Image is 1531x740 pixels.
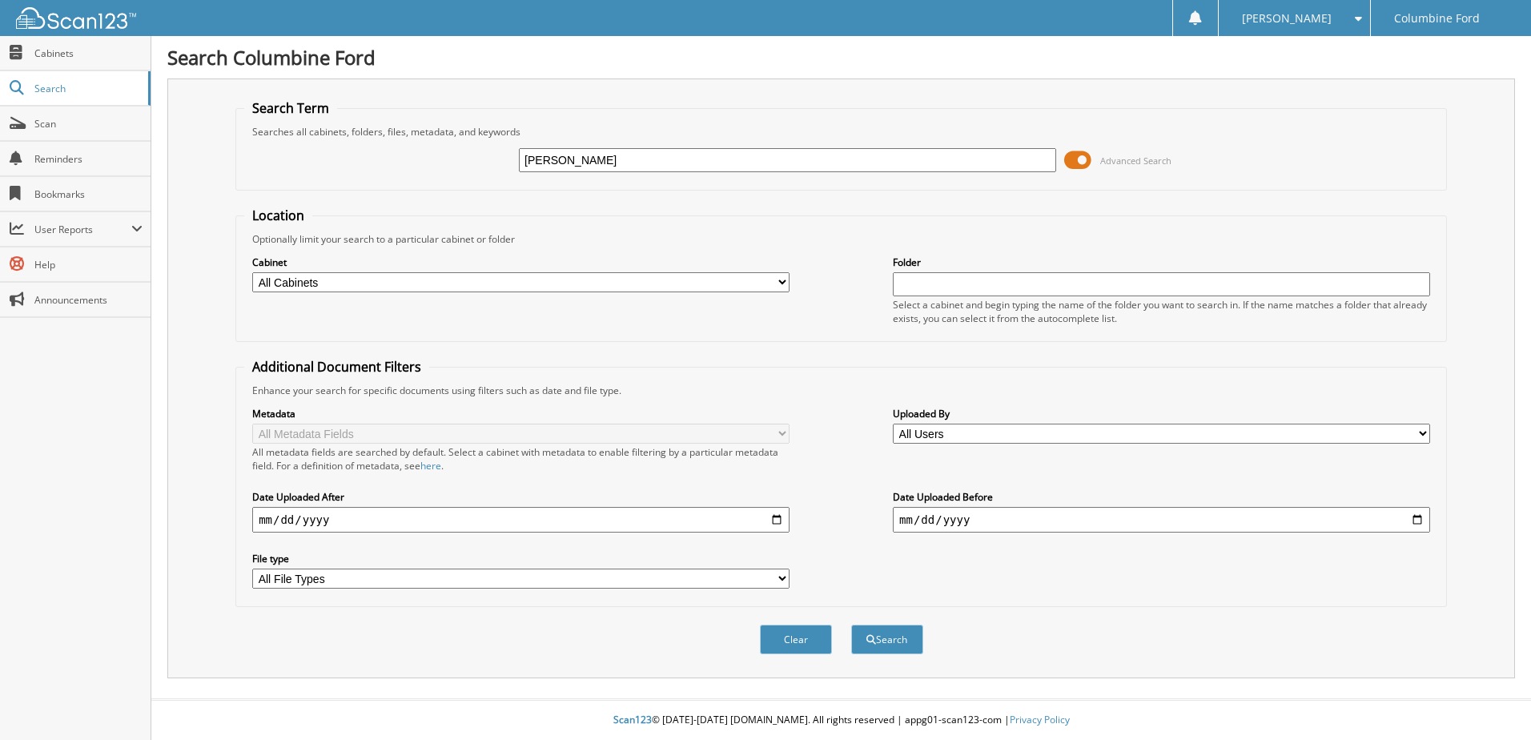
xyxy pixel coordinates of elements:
[244,358,429,376] legend: Additional Document Filters
[252,490,790,504] label: Date Uploaded After
[252,445,790,473] div: All metadata fields are searched by default. Select a cabinet with metadata to enable filtering b...
[1010,713,1070,726] a: Privacy Policy
[34,152,143,166] span: Reminders
[34,46,143,60] span: Cabinets
[1394,14,1480,23] span: Columbine Ford
[244,99,337,117] legend: Search Term
[893,298,1430,325] div: Select a cabinet and begin typing the name of the folder you want to search in. If the name match...
[252,507,790,533] input: start
[34,223,131,236] span: User Reports
[760,625,832,654] button: Clear
[893,507,1430,533] input: end
[16,7,136,29] img: scan123-logo-white.svg
[244,125,1438,139] div: Searches all cabinets, folders, files, metadata, and keywords
[1100,155,1171,167] span: Advanced Search
[34,117,143,131] span: Scan
[151,701,1531,740] div: © [DATE]-[DATE] [DOMAIN_NAME]. All rights reserved | appg01-scan123-com |
[893,255,1430,269] label: Folder
[851,625,923,654] button: Search
[252,407,790,420] label: Metadata
[252,552,790,565] label: File type
[244,384,1438,397] div: Enhance your search for specific documents using filters such as date and file type.
[1451,663,1531,740] iframe: Chat Widget
[244,232,1438,246] div: Optionally limit your search to a particular cabinet or folder
[893,407,1430,420] label: Uploaded By
[893,490,1430,504] label: Date Uploaded Before
[34,293,143,307] span: Announcements
[252,255,790,269] label: Cabinet
[34,258,143,271] span: Help
[420,459,441,473] a: here
[244,207,312,224] legend: Location
[613,713,652,726] span: Scan123
[34,82,140,95] span: Search
[1242,14,1332,23] span: [PERSON_NAME]
[167,44,1515,70] h1: Search Columbine Ford
[34,187,143,201] span: Bookmarks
